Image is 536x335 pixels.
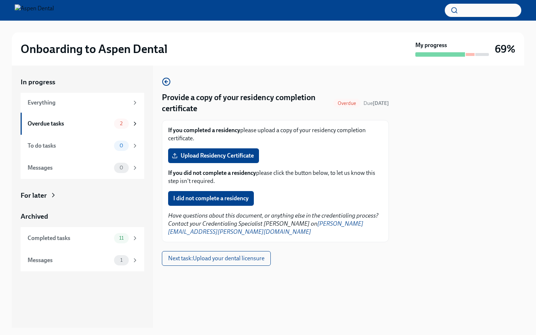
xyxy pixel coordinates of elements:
[15,4,54,16] img: Aspen Dental
[168,148,259,163] label: Upload Residency Certificate
[28,142,111,150] div: To do tasks
[28,99,129,107] div: Everything
[115,235,128,241] span: 11
[21,191,144,200] a: For later
[373,100,389,106] strong: [DATE]
[168,191,254,206] button: I did not complete a residency
[21,157,144,179] a: Messages0
[162,92,330,114] h4: Provide a copy of your residency completion certificate
[168,169,383,185] p: please click the button below, to let us know this step isn't required.
[168,212,379,235] em: Have questions about this document, or anything else in the credentialing process? Contact your C...
[173,152,254,159] span: Upload Residency Certificate
[168,169,256,176] strong: If you did not complete a residency
[21,77,144,87] a: In progress
[28,234,111,242] div: Completed tasks
[21,212,144,221] a: Archived
[21,135,144,157] a: To do tasks0
[21,227,144,249] a: Completed tasks11
[115,143,128,148] span: 0
[363,100,389,106] span: Due
[116,257,127,263] span: 1
[333,100,361,106] span: Overdue
[168,127,240,134] strong: If you completed a residency
[21,42,167,56] h2: Onboarding to Aspen Dental
[173,195,249,202] span: I did not complete a residency
[363,100,389,107] span: August 5th, 2025 07:00
[28,164,111,172] div: Messages
[162,251,271,266] button: Next task:Upload your dental licensure
[495,42,515,56] h3: 69%
[21,93,144,113] a: Everything
[415,41,447,49] strong: My progress
[21,191,47,200] div: For later
[21,113,144,135] a: Overdue tasks2
[28,256,111,264] div: Messages
[116,121,127,126] span: 2
[28,120,111,128] div: Overdue tasks
[168,126,383,142] p: please upload a copy of your residency completion certificate.
[168,255,265,262] span: Next task : Upload your dental licensure
[21,249,144,271] a: Messages1
[115,165,128,170] span: 0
